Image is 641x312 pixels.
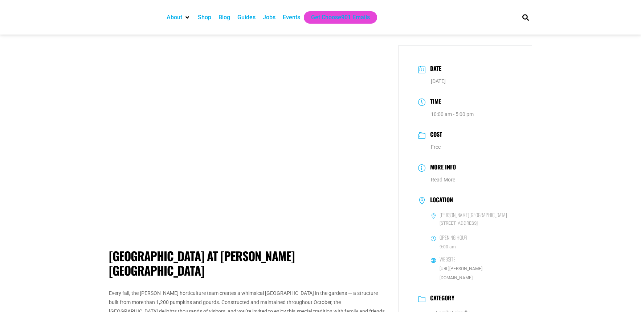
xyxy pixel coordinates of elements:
a: About [167,13,182,22]
a: Blog [219,13,230,22]
div: About [163,11,194,24]
h3: Time [426,97,441,107]
dd: Free [418,143,512,152]
h6: Website [440,256,456,263]
span: 9:00 am [431,243,467,252]
a: [URL][PERSON_NAME][DOMAIN_NAME] [440,266,482,280]
span: [STREET_ADDRESS] [431,220,512,227]
abbr: 10:00 am - 5:00 pm [431,111,474,117]
h1: [GEOGRAPHIC_DATA] at [PERSON_NAME][GEOGRAPHIC_DATA] [109,249,387,277]
a: Events [283,13,300,22]
h3: Cost [426,130,442,140]
h3: Date [426,64,441,75]
h3: More Info [426,163,456,173]
h6: [PERSON_NAME][GEOGRAPHIC_DATA] [440,212,507,218]
h3: Location [426,196,453,205]
a: Guides [237,13,256,22]
span: [DATE] [431,78,446,84]
a: Shop [198,13,211,22]
h3: Category [426,295,454,303]
nav: Main nav [163,11,510,24]
div: Search [520,11,532,23]
h6: Opening Hour [440,234,467,241]
a: Read More [431,177,455,183]
a: Get Choose901 Emails [311,13,370,22]
a: Jobs [263,13,275,22]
